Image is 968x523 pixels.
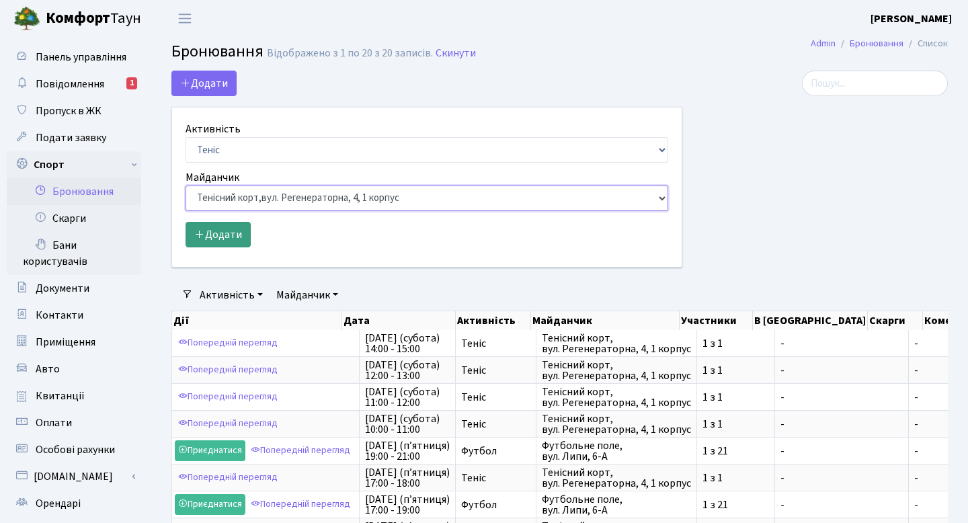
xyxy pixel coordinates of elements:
span: - [780,499,903,510]
span: [DATE] (субота) 12:00 - 13:00 [365,360,450,381]
span: Теніс [461,473,530,483]
a: Пропуск в ЖК [7,97,141,124]
a: Повідомлення1 [7,71,141,97]
th: Дата [342,311,456,330]
span: [DATE] (п’ятниця) 19:00 - 21:00 [365,440,450,462]
span: Тенісний корт, вул. Регенераторна, 4, 1 корпус [542,387,691,408]
a: Документи [7,275,141,302]
span: - [780,446,903,456]
span: Футбольне поле, вул. Липи, 6-А [542,440,691,462]
b: [PERSON_NAME] [871,11,952,26]
span: - [780,365,903,376]
span: - [914,499,961,510]
th: Майданчик [531,311,680,330]
span: [DATE] (субота) 14:00 - 15:00 [365,333,450,354]
th: В [GEOGRAPHIC_DATA] [753,311,868,330]
a: Контакти [7,302,141,329]
span: Теніс [461,392,530,403]
span: - [780,392,903,403]
a: Попередній перегляд [175,413,281,434]
th: Участники [680,311,753,330]
a: Панель управління [7,44,141,71]
span: [DATE] (субота) 11:00 - 12:00 [365,387,450,408]
a: Приєднатися [175,494,245,515]
th: Дії [172,311,342,330]
a: Бронювання [7,178,141,205]
button: Переключити навігацію [168,7,202,30]
button: Додати [171,71,237,96]
b: Комфорт [46,7,110,29]
span: - [780,338,903,349]
span: Авто [36,362,60,376]
span: [DATE] (субота) 10:00 - 11:00 [365,413,450,435]
span: Квитанції [36,389,85,403]
span: Футбол [461,499,530,510]
span: Орендарі [36,496,81,511]
span: - [780,473,903,483]
span: Таун [46,7,141,30]
a: Подати заявку [7,124,141,151]
span: Теніс [461,365,530,376]
div: Відображено з 1 по 20 з 20 записів. [267,47,433,60]
a: Бани користувачів [7,232,141,275]
a: Попередній перегляд [175,360,281,380]
span: Повідомлення [36,77,104,91]
a: Орендарі [7,490,141,517]
span: Контакти [36,308,83,323]
span: Футбол [461,446,530,456]
span: Документи [36,281,89,296]
a: [PERSON_NAME] [871,11,952,27]
span: - [914,473,961,483]
a: Admin [811,36,836,50]
span: Особові рахунки [36,442,115,457]
a: Квитанції [7,383,141,409]
span: 1 з 1 [702,473,769,483]
a: Приміщення [7,329,141,356]
span: 1 з 1 [702,392,769,403]
a: Попередній перегляд [175,387,281,407]
nav: breadcrumb [791,30,968,58]
a: Скарги [7,205,141,232]
span: Теніс [461,419,530,430]
span: Пропуск в ЖК [36,104,102,118]
span: - [914,365,961,376]
span: - [914,446,961,456]
a: Особові рахунки [7,436,141,463]
label: Активність [186,121,241,137]
span: 1 з 1 [702,419,769,430]
a: Авто [7,356,141,383]
span: - [914,392,961,403]
a: Попередній перегляд [175,467,281,488]
a: [DOMAIN_NAME] [7,463,141,490]
span: 1 з 1 [702,365,769,376]
a: Активність [194,284,268,307]
span: Оплати [36,415,72,430]
a: Попередній перегляд [247,440,354,461]
span: Тенісний корт, вул. Регенераторна, 4, 1 корпус [542,467,691,489]
span: Тенісний корт, вул. Регенераторна, 4, 1 корпус [542,360,691,381]
div: 1 [126,77,137,89]
a: Скинути [436,47,476,60]
input: Пошук... [802,71,948,96]
span: 1 з 1 [702,338,769,349]
span: Тенісний корт, вул. Регенераторна, 4, 1 корпус [542,333,691,354]
span: - [914,419,961,430]
img: logo.png [13,5,40,32]
label: Майданчик [186,169,239,186]
span: 1 з 21 [702,446,769,456]
a: Спорт [7,151,141,178]
th: Активність [456,311,531,330]
span: Панель управління [36,50,126,65]
a: Оплати [7,409,141,436]
span: [DATE] (п’ятниця) 17:00 - 19:00 [365,494,450,516]
span: [DATE] (п’ятниця) 17:00 - 18:00 [365,467,450,489]
span: Подати заявку [36,130,106,145]
span: Бронювання [171,40,264,63]
button: Додати [186,222,251,247]
span: Футбольне поле, вул. Липи, 6-А [542,494,691,516]
span: Тенісний корт, вул. Регенераторна, 4, 1 корпус [542,413,691,435]
span: - [914,338,961,349]
a: Бронювання [850,36,903,50]
a: Попередній перегляд [247,494,354,515]
span: Приміщення [36,335,95,350]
